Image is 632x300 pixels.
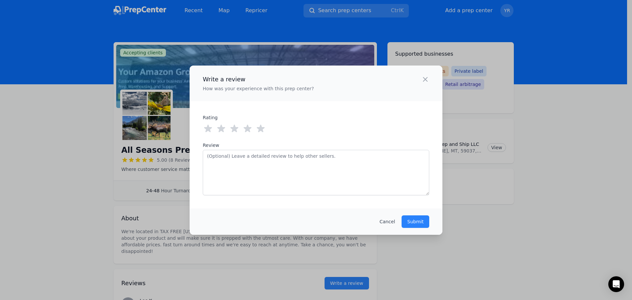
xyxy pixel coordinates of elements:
[203,114,236,121] label: Rating
[407,218,424,225] p: Submit
[402,215,429,228] button: Submit
[203,85,314,92] p: How was your experience with this prep center?
[380,218,395,225] button: Cancel
[203,142,429,149] label: Review
[608,276,624,292] div: Open Intercom Messenger
[203,75,314,84] h2: Write a review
